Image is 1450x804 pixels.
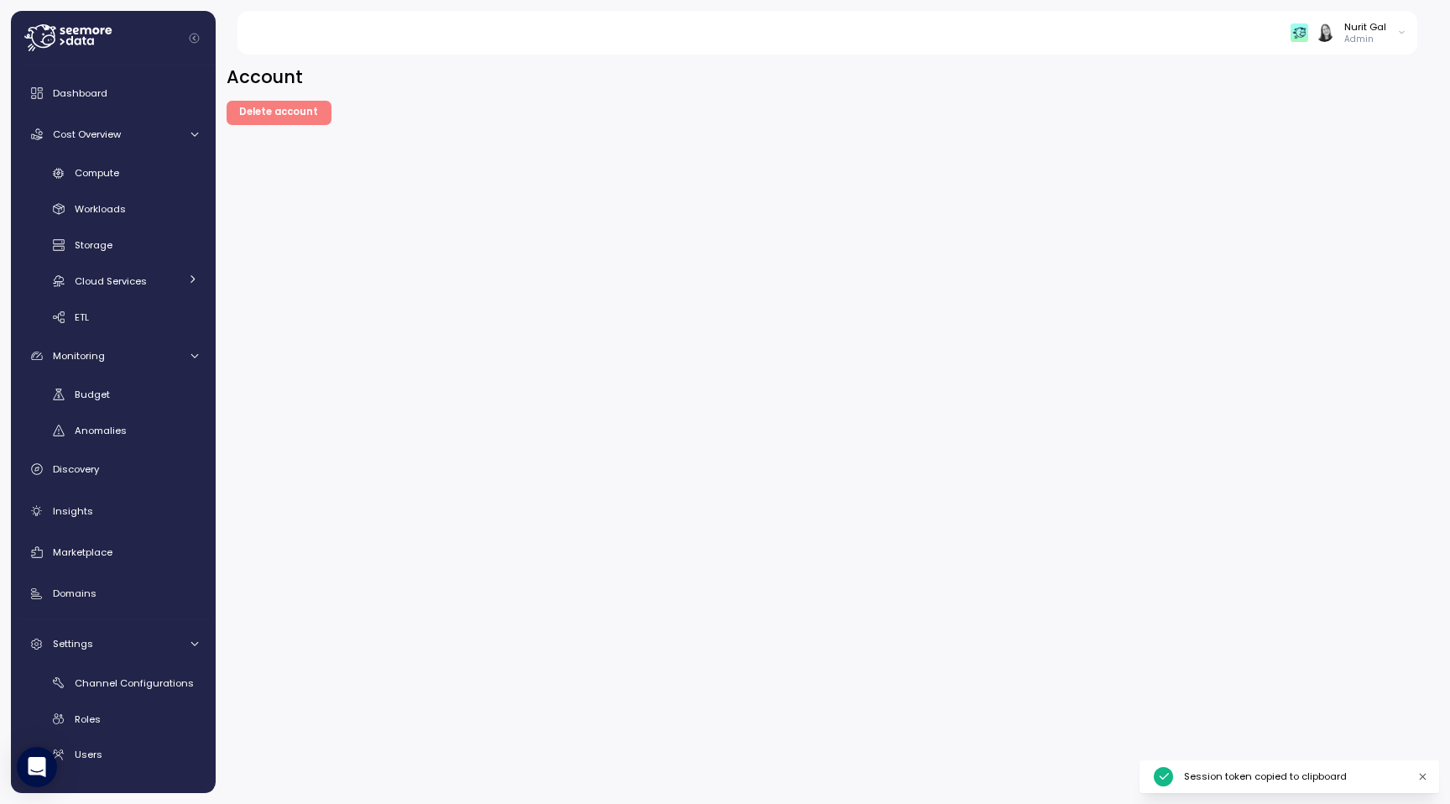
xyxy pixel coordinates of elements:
[18,494,209,528] a: Insights
[18,196,209,223] a: Workloads
[18,381,209,409] a: Budget
[53,349,105,363] span: Monitoring
[75,388,110,401] span: Budget
[18,535,209,569] a: Marketplace
[53,637,93,650] span: Settings
[53,546,112,559] span: Marketplace
[18,741,209,769] a: Users
[18,705,209,733] a: Roles
[18,417,209,445] a: Anomalies
[75,424,127,437] span: Anomalies
[75,238,112,252] span: Storage
[1344,34,1386,45] p: Admin
[53,504,93,518] span: Insights
[18,76,209,110] a: Dashboard
[184,32,205,44] button: Collapse navigation
[75,166,119,180] span: Compute
[1184,770,1406,783] div: Session token copied to clipboard
[75,202,126,216] span: Workloads
[18,232,209,259] a: Storage
[75,676,194,690] span: Channel Configurations
[53,587,96,600] span: Domains
[75,713,101,726] span: Roles
[75,311,89,324] span: ETL
[53,86,107,100] span: Dashboard
[75,274,147,288] span: Cloud Services
[18,117,209,151] a: Cost Overview
[18,452,209,486] a: Discovery
[18,339,209,373] a: Monitoring
[227,65,1439,90] h2: Account
[239,102,318,124] span: Delete account
[1316,23,1333,41] img: ACg8ocIVugc3DtI--ID6pffOeA5XcvoqExjdOmyrlhjOptQpqjom7zQ=s96-c
[18,303,209,331] a: ETL
[18,577,209,611] a: Domains
[1291,23,1308,41] img: 65f98ecb31a39d60f1f315eb.PNG
[18,159,209,187] a: Compute
[53,128,121,141] span: Cost Overview
[17,747,57,787] div: Open Intercom Messenger
[1344,20,1386,34] div: Nurit Gal
[53,462,99,476] span: Discovery
[18,267,209,295] a: Cloud Services
[227,101,331,125] button: Delete account
[18,628,209,661] a: Settings
[18,669,209,697] a: Channel Configurations
[75,748,102,761] span: Users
